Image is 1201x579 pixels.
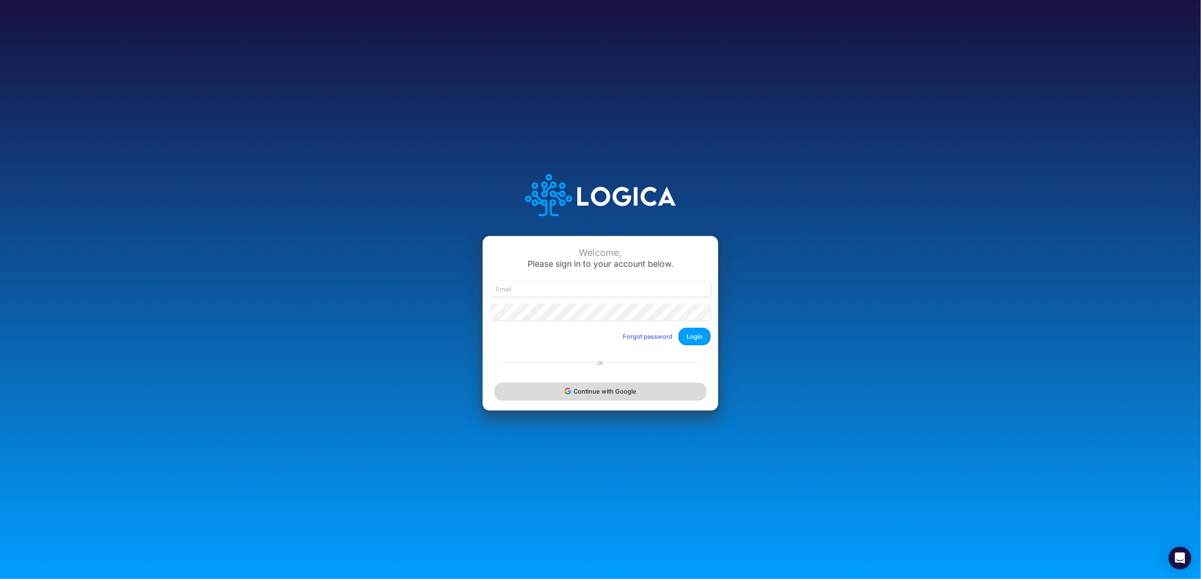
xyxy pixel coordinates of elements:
[1169,547,1192,570] div: Open Intercom Messenger
[495,383,706,400] button: Continue with Google
[490,247,711,258] div: Welcome,
[528,259,673,269] span: Please sign in to your account below.
[617,329,679,344] button: Forgot password
[490,281,711,297] input: Email
[679,328,711,345] button: Login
